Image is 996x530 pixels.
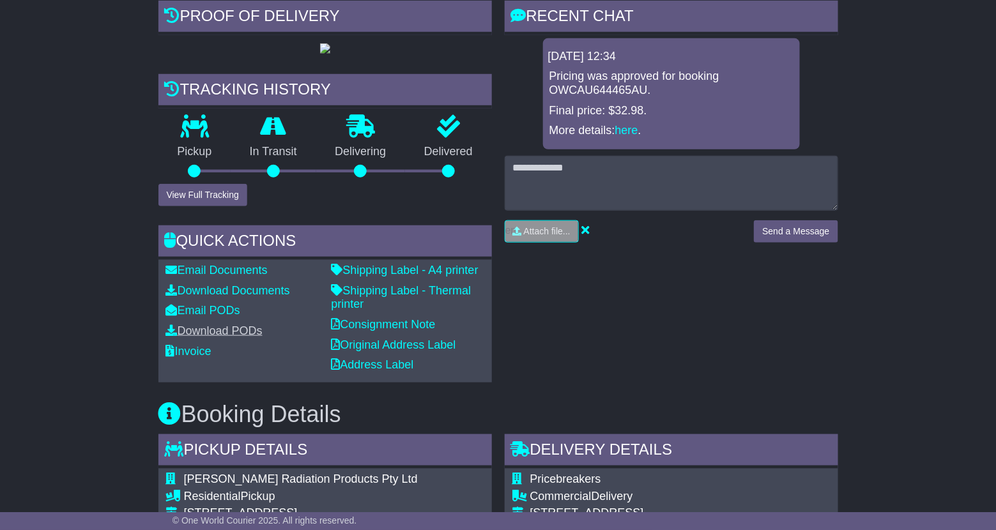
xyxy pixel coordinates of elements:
p: Pickup [158,145,231,159]
p: In Transit [231,145,316,159]
span: [PERSON_NAME] Radiation Products Pty Ltd [184,473,418,485]
a: here [615,124,638,137]
p: Pricing was approved for booking OWCAU644465AU. [549,70,793,97]
a: Shipping Label - Thermal printer [332,284,471,311]
button: View Full Tracking [158,184,247,206]
div: Tracking history [158,74,492,109]
a: Download Documents [166,284,290,297]
a: Consignment Note [332,318,436,331]
a: Original Address Label [332,338,456,351]
a: Download PODs [166,324,263,337]
p: Delivered [405,145,492,159]
p: Delivering [316,145,406,159]
span: Pricebreakers [530,473,601,485]
div: Pickup [184,490,473,504]
a: Email Documents [166,264,268,276]
div: Quick Actions [158,225,492,260]
div: Pickup Details [158,434,492,469]
a: Address Label [332,358,414,371]
div: [DATE] 12:34 [548,50,795,64]
a: Shipping Label - A4 printer [332,264,479,276]
button: Send a Message [754,220,838,243]
h3: Booking Details [158,402,838,427]
div: Proof of Delivery [158,1,492,35]
p: Final price: $32.98. [549,104,793,118]
p: More details: . [549,124,793,138]
img: GetPodImage [320,43,330,54]
div: [STREET_ADDRESS] [530,506,776,520]
div: Delivery Details [505,434,838,469]
span: © One World Courier 2025. All rights reserved. [172,515,357,526]
div: RECENT CHAT [505,1,838,35]
div: Delivery [530,490,776,504]
span: Commercial [530,490,592,503]
a: Invoice [166,345,211,358]
a: Email PODs [166,304,240,317]
div: [STREET_ADDRESS] [184,506,473,520]
span: Residential [184,490,241,503]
